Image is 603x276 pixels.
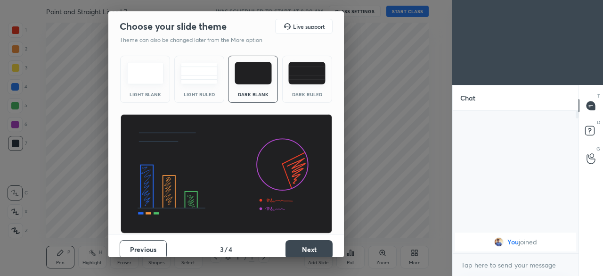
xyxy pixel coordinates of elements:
h4: 4 [228,244,232,254]
div: Dark Blank [234,92,272,97]
p: Chat [453,85,483,110]
span: joined [519,238,537,246]
h4: 3 [220,244,224,254]
img: darkThemeBanner.d06ce4a2.svg [120,114,333,234]
h2: Choose your slide theme [120,20,227,33]
h4: / [225,244,228,254]
h5: Live support [293,24,325,29]
div: grid [453,231,579,253]
button: Previous [120,240,167,259]
p: G [596,145,600,152]
p: T [597,92,600,100]
button: Next [285,240,333,259]
img: darkRuledTheme.de295e13.svg [288,62,326,84]
span: You [507,238,519,246]
div: Light Ruled [180,92,218,97]
div: Light Blank [126,92,164,97]
img: lightRuledTheme.5fabf969.svg [180,62,218,84]
p: D [597,119,600,126]
div: Dark Ruled [288,92,326,97]
img: lightTheme.e5ed3b09.svg [127,62,164,84]
p: Theme can also be changed later from the More option [120,36,272,44]
img: darkTheme.f0cc69e5.svg [235,62,272,84]
img: 3837170fdf774a0a80afabd66fc0582a.jpg [494,237,504,247]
